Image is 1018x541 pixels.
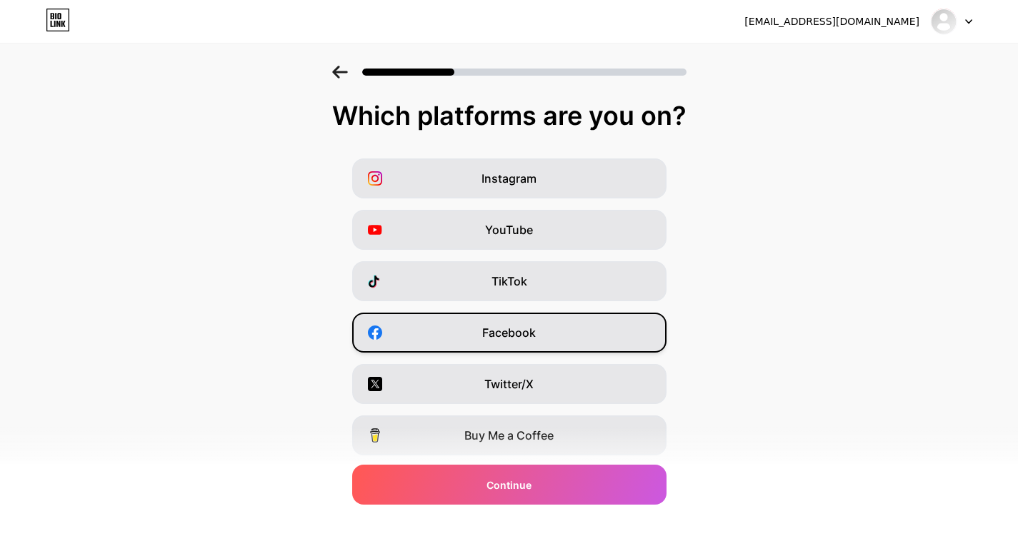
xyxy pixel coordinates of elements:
span: YouTube [485,221,533,238]
span: Continue [486,477,532,492]
img: Abhirami Abhi [930,8,957,35]
div: [EMAIL_ADDRESS][DOMAIN_NAME] [744,14,919,29]
span: Buy Me a Coffee [464,427,554,444]
div: Which platforms are you on? [14,101,1004,130]
span: Facebook [482,324,536,341]
span: Twitter/X [484,375,534,393]
span: Instagram [481,170,537,187]
span: TikTok [491,273,527,290]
